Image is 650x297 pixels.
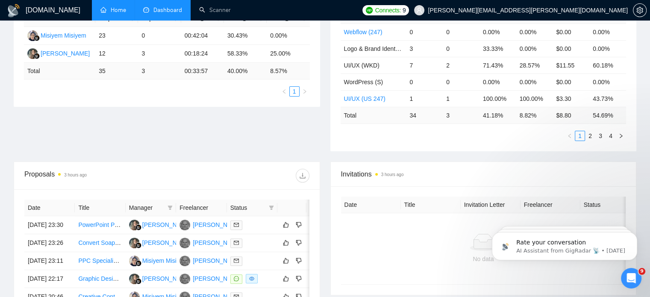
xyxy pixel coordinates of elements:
td: 0 [443,40,479,57]
span: like [283,257,289,264]
span: LRR [270,15,290,22]
img: TH [179,220,190,230]
a: 2 [585,131,595,141]
img: TH [179,273,190,284]
td: 0.00% [267,27,309,45]
td: [DATE] 22:17 [24,270,75,288]
a: Webflow (247) [344,29,382,35]
td: 0 [138,27,181,45]
a: MMMisiyem Misiyem [129,257,188,264]
li: Next Page [616,131,626,141]
a: Convert Soapbox Engage website database to Wordpress database [78,239,259,246]
td: 0 [406,24,443,40]
span: PVR [227,15,247,22]
img: gigradar-bm.png [135,224,141,230]
td: 41.18 % [479,107,516,124]
td: 12 [95,45,138,63]
td: 8.57 % [267,63,309,79]
td: 0.00% [516,24,553,40]
td: 33.33% [479,40,516,57]
a: PowerPoint Presentation on Power BI Services [78,221,203,228]
th: Manager [126,200,176,216]
span: Dashboard [153,6,182,14]
div: [PERSON_NAME] [193,238,242,247]
span: like [283,221,289,228]
img: gigradar-bm.png [34,35,40,41]
img: gigradar-bm.png [135,242,141,248]
img: TH [179,256,190,266]
button: like [281,238,291,248]
td: 43.73% [589,90,626,107]
td: [DATE] 23:11 [24,252,75,270]
span: right [618,133,624,138]
button: like [281,256,291,266]
span: filter [267,201,276,214]
img: LK [129,273,140,284]
td: Convert Soapbox Engage website database to Wordpress database [75,234,125,252]
li: Previous Page [279,86,289,97]
span: filter [166,201,174,214]
th: Freelancer [176,200,226,216]
button: right [300,86,310,97]
span: mail [234,258,239,263]
th: Date [341,197,401,213]
td: 23 [95,27,138,45]
td: 00:18:24 [181,45,224,63]
td: PowerPoint Presentation on Power BI Services [75,216,125,234]
span: like [283,239,289,246]
td: 0 [443,24,479,40]
td: 30.43% [224,27,267,45]
img: TH [179,238,190,248]
img: LK [129,238,140,248]
span: filter [269,205,274,210]
button: like [281,273,291,284]
span: Connects: [375,6,401,15]
span: 9 [638,268,645,275]
span: Status [230,203,265,212]
li: 4 [606,131,616,141]
span: mail [234,240,239,245]
td: $11.55 [553,57,589,74]
img: upwork-logo.png [366,7,373,14]
td: 25.00% [267,45,309,63]
span: mail [234,222,239,227]
img: gigradar-bm.png [135,260,141,266]
td: PPC Specialist for Agency | *Long Term* [75,252,125,270]
td: 1 [406,90,443,107]
li: 1 [575,131,585,141]
td: $0.00 [553,40,589,57]
button: dislike [294,220,304,230]
button: dislike [294,238,304,248]
iframe: Intercom live chat [621,268,641,288]
span: Logo & Brand Identity (WKD) [344,45,421,52]
button: like [281,220,291,230]
a: TH[PERSON_NAME] [179,239,242,246]
span: 9 [403,6,406,15]
span: Invitations [341,169,626,179]
span: dislike [296,221,302,228]
th: Date [24,200,75,216]
div: [PERSON_NAME] [193,256,242,265]
td: 100.00% [479,90,516,107]
td: [DATE] 23:26 [24,234,75,252]
div: [PERSON_NAME] [142,274,191,283]
td: 0.00% [516,40,553,57]
a: TH[PERSON_NAME] [179,257,242,264]
td: 0.00% [589,24,626,40]
td: 28.57% [516,57,553,74]
div: [PERSON_NAME] [142,220,191,229]
li: Next Page [300,86,310,97]
th: Title [401,197,461,213]
button: left [565,131,575,141]
td: 3 [406,40,443,57]
span: like [283,275,289,282]
a: setting [633,7,647,14]
div: Misiyem Misiyem [41,31,86,40]
td: 0.00% [479,74,516,90]
td: 100.00% [516,90,553,107]
img: MM [27,30,38,41]
a: TH[PERSON_NAME] [179,221,242,228]
th: Status [580,197,640,213]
